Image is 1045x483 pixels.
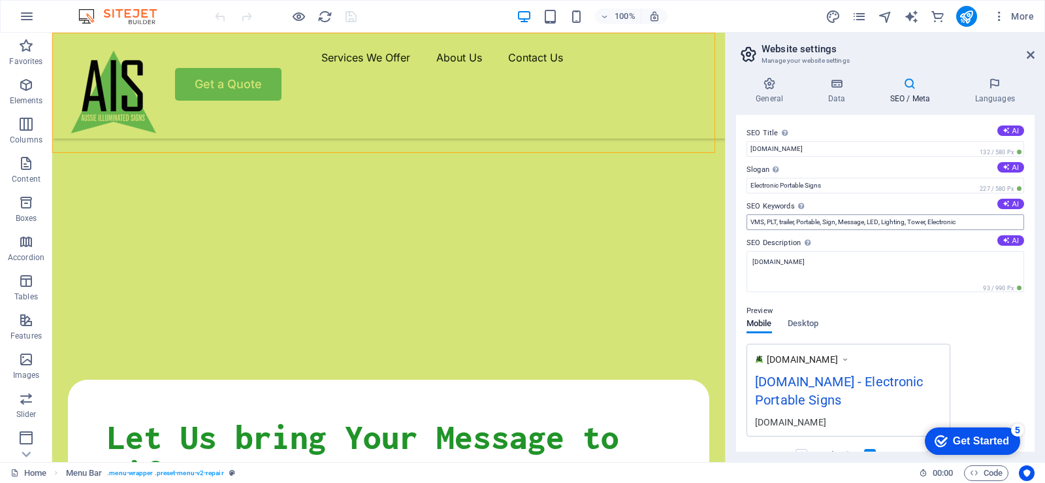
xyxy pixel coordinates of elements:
p: Boxes [16,213,37,224]
button: commerce [930,8,946,24]
img: Editor Logo [75,8,173,24]
p: Tables [14,291,38,302]
a: Click to cancel selection. Double-click to open Pages [10,465,46,481]
button: 100% [595,8,641,24]
label: Noindex [814,447,856,463]
i: Pages (Ctrl+Alt+S) [852,9,867,24]
button: Code [964,465,1008,481]
p: Elements [10,95,43,106]
label: Responsive [882,447,934,463]
button: SEO Keywords [997,199,1024,209]
span: Code [970,465,1003,481]
button: SEO Title [997,125,1024,136]
label: Settings [747,447,789,463]
span: [DOMAIN_NAME] [767,353,838,366]
div: Preview [747,319,818,344]
span: Desktop [788,316,819,334]
button: SEO Description [997,235,1024,246]
span: 93 / 990 Px [980,284,1024,293]
h2: Website settings [762,43,1035,55]
p: Features [10,331,42,341]
i: This element is a customizable preset [229,469,235,476]
p: Favorites [9,56,42,67]
p: Preview [747,303,773,319]
button: publish [956,6,977,27]
div: [DOMAIN_NAME] [755,415,942,429]
button: text_generator [904,8,920,24]
button: reload [317,8,332,24]
span: 00 00 [933,465,953,481]
span: 132 / 580 Px [977,148,1024,157]
label: SEO Description [747,235,1024,251]
span: : [942,468,944,478]
p: Accordion [8,252,44,263]
span: Mobile [747,316,772,334]
h4: Languages [955,77,1035,105]
i: On resize automatically adjust zoom level to fit chosen device. [649,10,660,22]
div: Get Started [39,14,95,26]
i: Commerce [930,9,945,24]
h4: General [736,77,808,105]
div: 5 [97,3,110,16]
i: Reload page [317,9,332,24]
button: navigator [878,8,893,24]
i: Publish [959,9,974,24]
i: Navigator [878,9,893,24]
button: Slogan [997,162,1024,173]
p: Slider [16,409,37,420]
span: . menu-wrapper .preset-menu-v2-repair [107,465,223,481]
p: Content [12,174,40,184]
button: pages [852,8,867,24]
div: Get Started 5 items remaining, 0% complete [10,7,106,34]
h6: 100% [615,8,635,24]
label: Slogan [747,162,1024,178]
i: Design (Ctrl+Alt+Y) [826,9,841,24]
h4: Data [808,77,870,105]
button: More [988,6,1039,27]
i: AI Writer [904,9,919,24]
h3: Manage your website settings [762,55,1008,67]
button: design [826,8,841,24]
button: Click here to leave preview mode and continue editing [291,8,306,24]
input: Slogan... [747,178,1024,193]
label: SEO Keywords [747,199,1024,214]
span: 227 / 580 Px [977,184,1024,193]
div: [DOMAIN_NAME] - Electronic Portable Signs [755,372,942,416]
button: Usercentrics [1019,465,1035,481]
p: Columns [10,135,42,145]
nav: breadcrumb [66,465,235,481]
span: Click to select. Double-click to edit [66,465,103,481]
label: SEO Title [747,125,1024,141]
img: ChatGPTImageJul262025at07_30_32PM-8Zhcq4LOlMIUnq9HKSINYA-Z9PGMDn8lmGAO6S88QCX0w.png [755,355,764,363]
h4: SEO / Meta [870,77,955,105]
p: Images [13,370,40,380]
span: More [993,10,1034,23]
h6: Session time [919,465,954,481]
